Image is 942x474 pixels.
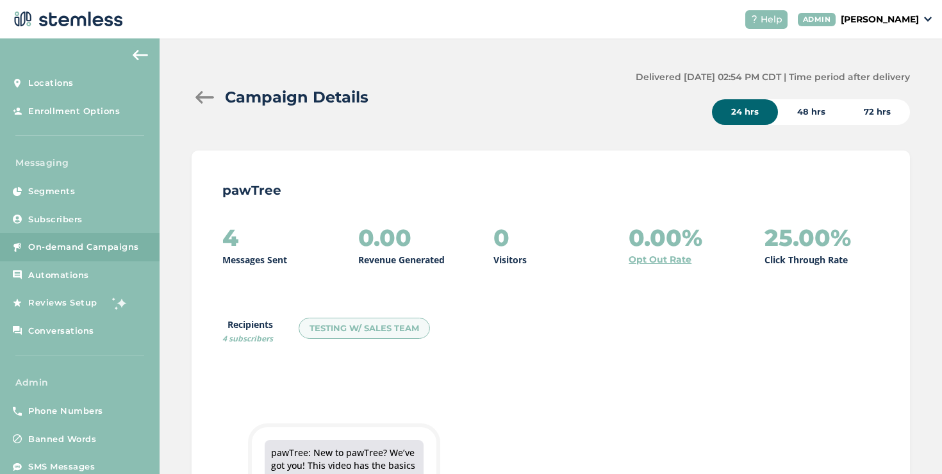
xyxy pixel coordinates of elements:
p: Visitors [493,253,527,266]
img: icon-help-white-03924b79.svg [750,15,758,23]
iframe: Chat Widget [878,413,942,474]
span: 4 subscribers [222,333,273,344]
span: Segments [28,185,75,198]
p: Click Through Rate [764,253,848,266]
div: 72 hrs [845,99,910,125]
div: ADMIN [798,13,836,26]
h2: 4 [222,225,238,250]
img: icon-arrow-back-accent-c549486e.svg [133,50,148,60]
span: Subscribers [28,213,83,226]
label: Recipients [222,318,273,345]
p: [PERSON_NAME] [841,13,919,26]
span: On-demand Campaigns [28,241,139,254]
h2: Campaign Details [225,86,368,109]
img: glitter-stars-b7820f95.gif [107,290,133,316]
p: Messages Sent [222,253,287,266]
span: SMS Messages [28,461,95,473]
span: Help [761,13,782,26]
h2: 0.00% [629,225,702,250]
h2: 25.00% [764,225,851,250]
h2: 0.00 [358,225,411,250]
div: 48 hrs [778,99,845,125]
img: icon_down-arrow-small-66adaf34.svg [924,17,932,22]
label: Delivered [DATE] 02:54 PM CDT | Time period after delivery [636,70,910,84]
span: Reviews Setup [28,297,97,309]
div: 24 hrs [712,99,778,125]
img: logo-dark-0685b13c.svg [10,6,123,32]
span: Automations [28,269,89,282]
span: Phone Numbers [28,405,103,418]
div: TESTING W/ SALES TEAM [299,318,430,339]
a: Opt Out Rate [629,253,691,266]
span: Conversations [28,325,94,338]
span: Locations [28,77,74,90]
p: pawTree [222,181,879,199]
span: Banned Words [28,433,96,446]
span: Enrollment Options [28,105,120,118]
h2: 0 [493,225,509,250]
p: Revenue Generated [358,253,445,266]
